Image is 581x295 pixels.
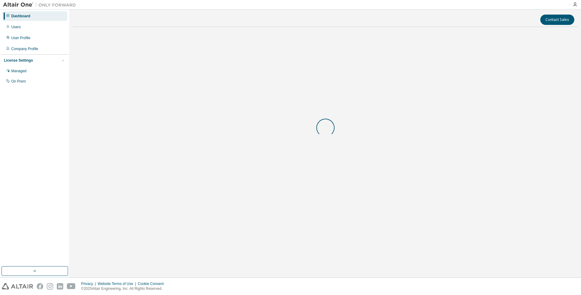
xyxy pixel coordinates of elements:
[138,281,167,286] div: Cookie Consent
[540,15,574,25] button: Contact Sales
[11,79,26,84] div: On Prem
[4,58,33,63] div: License Settings
[11,69,26,73] div: Managed
[3,2,79,8] img: Altair One
[11,14,30,19] div: Dashboard
[11,25,21,29] div: Users
[81,286,167,291] p: © 2025 Altair Engineering, Inc. All Rights Reserved.
[11,36,30,40] div: User Profile
[2,283,33,290] img: altair_logo.svg
[57,283,63,290] img: linkedin.svg
[98,281,138,286] div: Website Terms of Use
[81,281,98,286] div: Privacy
[37,283,43,290] img: facebook.svg
[47,283,53,290] img: instagram.svg
[11,46,38,51] div: Company Profile
[67,283,76,290] img: youtube.svg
